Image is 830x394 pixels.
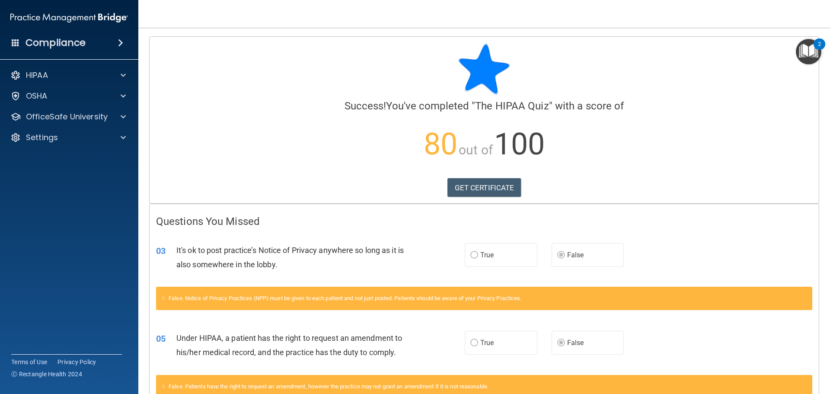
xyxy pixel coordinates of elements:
[567,251,584,259] span: False
[156,246,166,256] span: 03
[11,358,47,366] a: Terms of Use
[11,370,82,378] span: Ⓒ Rectangle Health 2024
[156,100,812,112] h4: You've completed " " with a score of
[26,37,86,49] h4: Compliance
[470,340,478,346] input: True
[10,9,128,26] img: PMB logo
[176,333,402,357] span: Under HIPAA, a patient has the right to request an amendment to his/her medical record, and the p...
[176,246,404,269] span: It's ok to post practice’s Notice of Privacy anywhere so long as it is also somewhere in the lobby.
[10,70,126,80] a: HIPAA
[458,43,510,95] img: blue-star-rounded.9d042014.png
[10,112,126,122] a: OfficeSafe University
[10,91,126,101] a: OSHA
[480,251,494,259] span: True
[156,333,166,344] span: 05
[26,91,48,101] p: OSHA
[447,178,521,197] a: GET CERTIFICATE
[459,142,493,157] span: out of
[557,252,565,259] input: False
[567,339,584,347] span: False
[475,100,549,112] span: The HIPAA Quiz
[26,70,48,80] p: HIPAA
[345,100,386,112] span: Success!
[10,132,126,143] a: Settings
[470,252,478,259] input: True
[169,383,488,390] span: False. Patients have the right to request an amendment, however the practice may not grant an ame...
[156,216,812,227] h4: Questions You Missed
[424,126,457,162] span: 80
[494,126,545,162] span: 100
[818,44,821,55] div: 2
[557,340,565,346] input: False
[169,295,521,301] span: False. Notice of Privacy Practices (NPP) must be given to each patient and not just posted. Patie...
[57,358,96,366] a: Privacy Policy
[26,112,108,122] p: OfficeSafe University
[26,132,58,143] p: Settings
[480,339,494,347] span: True
[796,39,821,64] button: Open Resource Center, 2 new notifications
